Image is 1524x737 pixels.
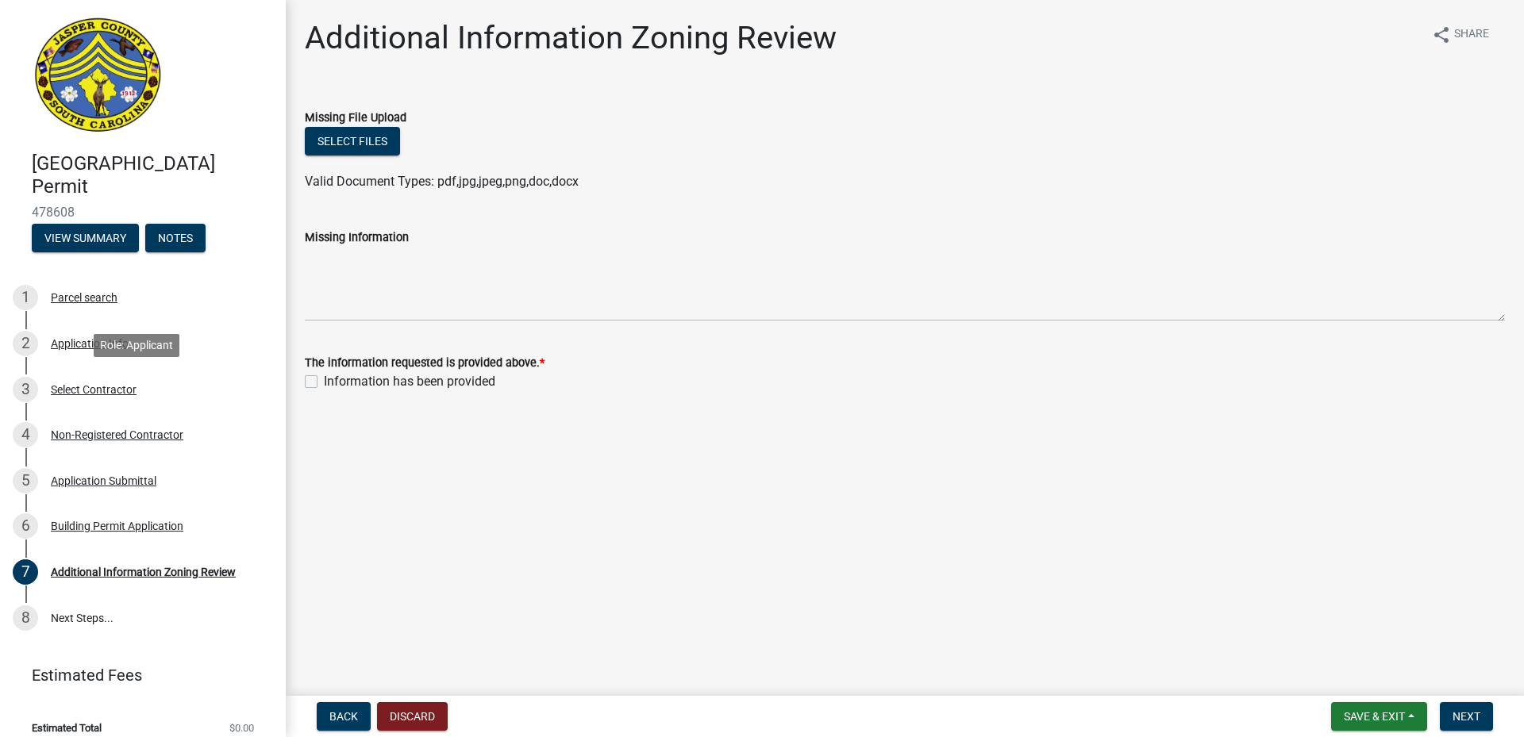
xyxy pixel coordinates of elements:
button: Back [317,702,371,731]
h4: [GEOGRAPHIC_DATA] Permit [32,152,273,198]
div: Additional Information Zoning Review [51,566,236,578]
img: Jasper County, South Carolina [32,17,164,136]
i: share [1432,25,1451,44]
span: $0.00 [229,723,254,733]
button: Discard [377,702,448,731]
div: Role: Applicant [94,334,179,357]
div: Parcel search [51,292,117,303]
label: Missing Information [305,232,409,244]
span: Share [1454,25,1489,44]
button: Notes [145,224,206,252]
span: Valid Document Types: pdf,jpg,jpeg,png,doc,docx [305,174,579,189]
button: Next [1440,702,1493,731]
button: Select files [305,127,400,155]
div: 4 [13,422,38,447]
div: Building Permit Application [51,520,183,532]
label: Information has been provided [324,372,495,391]
wm-modal-confirm: Notes [145,232,206,245]
div: 1 [13,285,38,310]
div: 7 [13,559,38,585]
button: View Summary [32,224,139,252]
div: 2 [13,331,38,356]
span: Back [329,710,358,723]
div: Select Contractor [51,384,137,395]
span: Save & Exit [1344,710,1405,723]
div: Application Submittal [51,475,156,486]
wm-modal-confirm: Summary [32,232,139,245]
button: shareShare [1419,19,1502,50]
h1: Additional Information Zoning Review [305,19,837,57]
label: The information requested is provided above. [305,358,545,369]
button: Save & Exit [1331,702,1427,731]
a: Estimated Fees [13,659,260,691]
div: 5 [13,468,38,493]
div: 3 [13,377,38,402]
div: Application Info [51,338,129,349]
div: Non-Registered Contractor [51,429,183,440]
div: 6 [13,513,38,539]
span: Estimated Total [32,723,102,733]
label: Missing File Upload [305,113,406,124]
div: 8 [13,605,38,631]
span: 478608 [32,205,254,220]
span: Next [1453,710,1480,723]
